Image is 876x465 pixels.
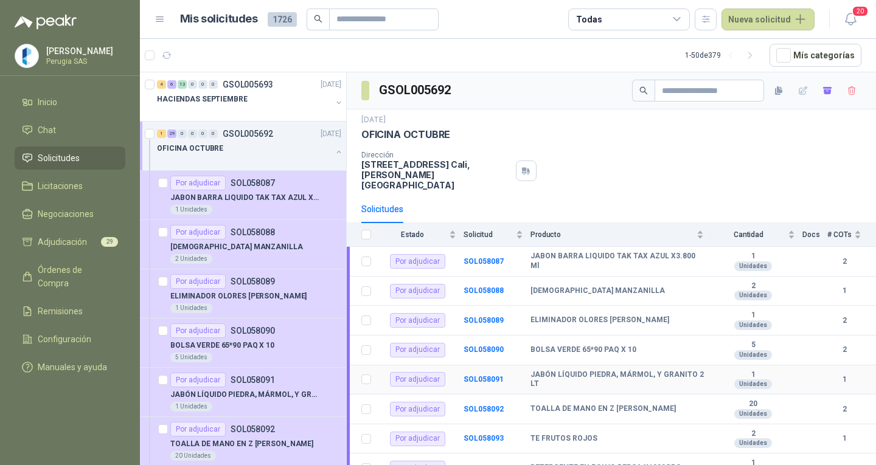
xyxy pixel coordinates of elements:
span: Producto [530,230,694,239]
p: ELIMINADOR OLORES [PERSON_NAME] [170,291,307,302]
p: [DEMOGRAPHIC_DATA] MANZANILLA [170,241,303,253]
p: [DATE] [361,114,386,126]
span: 1726 [268,12,297,27]
span: 20 [852,5,869,17]
b: 1 [711,311,795,320]
b: 2 [827,404,861,415]
div: Unidades [734,261,772,271]
a: SOL058092 [464,405,504,413]
div: 13 [178,80,187,89]
a: Chat [15,119,125,142]
span: Chat [38,123,56,137]
div: 1 Unidades [170,205,212,215]
a: Inicio [15,91,125,114]
b: [DEMOGRAPHIC_DATA] MANZANILLA [530,286,665,296]
b: 2 [711,429,795,439]
p: BOLSA VERDE 65*90 PAQ X 10 [170,340,274,351]
a: 1 29 0 0 0 0 GSOL005692[DATE] OFICINA OCTUBRE [157,126,344,165]
button: Nueva solicitud [721,9,815,30]
div: Por adjudicar [390,284,445,298]
span: Estado [378,230,447,239]
a: Por adjudicarSOL058089ELIMINADOR OLORES [PERSON_NAME]1 Unidades [140,269,346,319]
a: SOL058088 [464,286,504,295]
b: 2 [827,344,861,356]
div: Solicitudes [361,202,403,216]
button: 20 [839,9,861,30]
a: Solicitudes [15,146,125,170]
p: OFICINA OCTUBRE [361,128,450,141]
b: TOALLA DE MANO EN Z [PERSON_NAME] [530,404,676,414]
th: Solicitud [464,223,530,247]
div: 0 [198,129,207,138]
a: Licitaciones [15,174,125,198]
span: Remisiones [38,305,83,318]
div: 20 Unidades [170,451,216,461]
a: Por adjudicarSOL058090BOLSA VERDE 65*90 PAQ X 105 Unidades [140,319,346,368]
span: Cantidad [711,230,785,239]
div: 5 Unidades [170,353,212,362]
div: 29 [167,129,176,138]
b: 1 [827,374,861,385]
div: 1 [157,129,166,138]
span: search [314,15,322,23]
a: Negociaciones [15,202,125,226]
div: Por adjudicar [170,323,226,338]
p: SOL058092 [231,425,275,433]
b: JABON BARRA LIQUIDO TAK TAX AZUL X3.800 Ml [530,252,704,270]
a: Órdenes de Compra [15,258,125,295]
span: Solicitud [464,230,513,239]
div: Unidades [734,320,772,330]
p: [DATE] [321,79,341,91]
div: Por adjudicar [390,254,445,269]
div: Unidades [734,379,772,389]
div: 0 [178,129,187,138]
div: 0 [198,80,207,89]
div: 0 [188,80,197,89]
b: BOLSA VERDE 65*90 PAQ X 10 [530,345,636,355]
b: 20 [711,399,795,409]
a: SOL058089 [464,316,504,325]
div: Por adjudicar [170,274,226,289]
b: 1 [711,252,795,261]
a: Remisiones [15,300,125,323]
a: Por adjudicarSOL058088[DEMOGRAPHIC_DATA] MANZANILLA2 Unidades [140,220,346,269]
button: Mís categorías [770,44,861,67]
div: 1 - 50 de 379 [685,46,760,65]
div: 4 [157,80,166,89]
b: JABÓN LÍQUIDO PIEDRA, MÁRMOL, Y GRANITO 2 LT [530,370,704,389]
p: [DATE] [321,128,341,140]
b: 1 [711,370,795,380]
a: SOL058087 [464,257,504,266]
div: Unidades [734,438,772,448]
div: 6 [167,80,176,89]
a: SOL058090 [464,345,504,354]
a: 4 6 13 0 0 0 GSOL005693[DATE] HACIENDAS SEPTIEMBRE [157,77,344,116]
a: SOL058091 [464,375,504,384]
th: Producto [530,223,711,247]
h3: GSOL005692 [379,81,453,100]
div: 0 [209,129,218,138]
th: Docs [802,223,827,247]
p: JABÓN LÍQUIDO PIEDRA, MÁRMOL, Y GRANITO 2 LT [170,389,322,401]
p: SOL058087 [231,179,275,187]
span: Solicitudes [38,151,80,165]
div: Por adjudicar [390,402,445,416]
div: 1 Unidades [170,402,212,412]
p: SOL058089 [231,277,275,286]
div: 1 Unidades [170,303,212,313]
div: Unidades [734,409,772,419]
a: Por adjudicarSOL058091JABÓN LÍQUIDO PIEDRA, MÁRMOL, Y GRANITO 2 LT1 Unidades [140,368,346,417]
div: 2 Unidades [170,254,212,264]
p: OFICINA OCTUBRE [157,143,223,154]
div: Por adjudicar [390,372,445,387]
div: Por adjudicar [390,313,445,328]
a: Adjudicación29 [15,230,125,253]
b: 2 [827,315,861,326]
p: SOL058090 [231,326,275,335]
span: Negociaciones [38,207,94,221]
p: [PERSON_NAME] [46,47,122,55]
p: HACIENDAS SEPTIEMBRE [157,94,248,105]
